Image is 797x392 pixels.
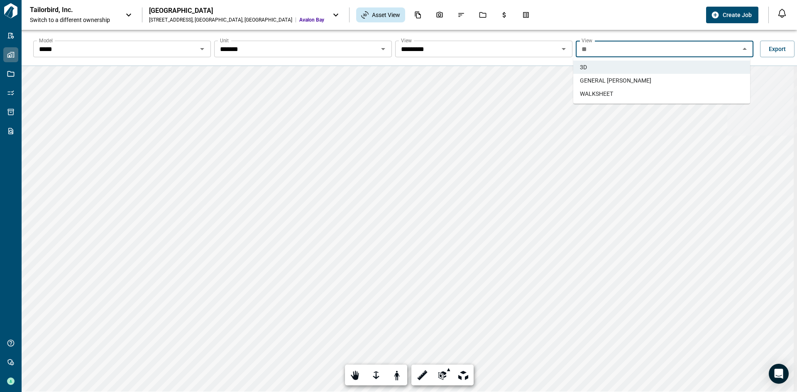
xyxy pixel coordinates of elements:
label: View [401,37,412,44]
span: GENERAL [PERSON_NAME] [580,76,651,85]
span: Avalon Bay [299,17,324,23]
button: Open notification feed [775,7,789,20]
div: Jobs [474,8,491,22]
div: Documents [409,8,427,22]
div: Budgets [496,8,513,22]
button: Create Job [706,7,758,23]
span: WALKSHEET [580,90,613,98]
div: Asset View [356,7,405,22]
span: Export [769,45,786,53]
div: Takeoff Center [517,8,535,22]
button: Open [196,43,208,55]
div: Issues & Info [452,8,470,22]
div: [GEOGRAPHIC_DATA] [149,7,324,15]
div: [STREET_ADDRESS] , [GEOGRAPHIC_DATA] , [GEOGRAPHIC_DATA] [149,17,292,23]
p: Tailorbird, Inc. [30,6,105,14]
button: Close [739,43,751,55]
label: Unit [220,37,229,44]
span: Asset View [372,11,400,19]
div: Open Intercom Messenger [769,364,789,384]
span: Switch to a different ownership [30,16,117,24]
button: Open [558,43,570,55]
span: Create Job [723,11,752,19]
button: Export [760,41,795,57]
button: Open [377,43,389,55]
div: Photos [431,8,448,22]
label: View [582,37,592,44]
label: Model [39,37,53,44]
span: 3D [580,63,587,71]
